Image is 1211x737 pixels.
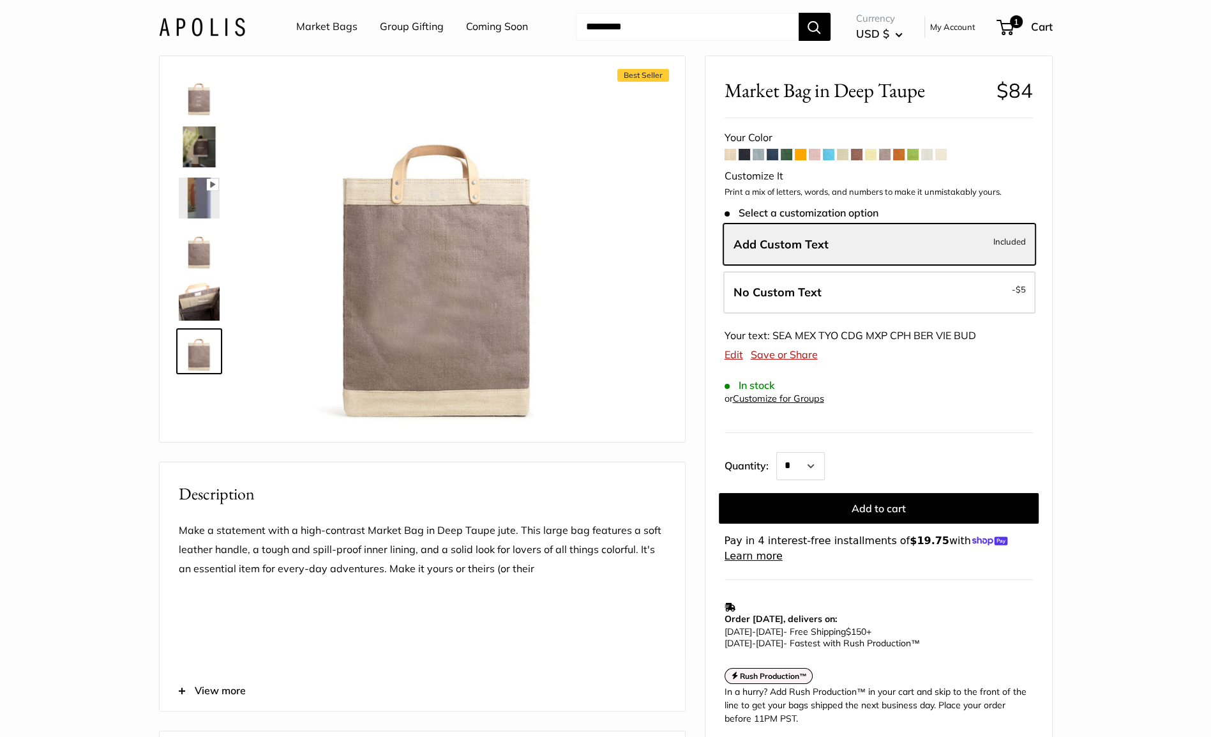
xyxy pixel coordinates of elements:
[725,448,776,480] label: Quantity:
[725,128,1033,148] div: Your Color
[1009,15,1022,28] span: 1
[725,626,1027,649] p: - Free Shipping +
[740,671,807,681] strong: Rush Production™
[725,207,878,219] span: Select a customization option
[179,126,220,167] img: Market Bag in Deep Taupe
[176,328,222,374] a: Market Bag in Deep Taupe
[725,348,743,361] a: Edit
[179,178,220,218] img: Market Bag in Deep Taupe
[752,626,756,637] span: -
[261,75,613,428] img: Market Bag in Deep Taupe
[176,226,222,272] a: Market Bag in Deep Taupe
[176,73,222,119] a: Market Bag in Deep Taupe
[159,17,245,36] img: Apolis
[179,482,666,506] h2: Description
[725,637,920,649] span: - Fastest with Rush Production™
[723,271,1035,314] label: Leave Blank
[856,27,889,40] span: USD $
[725,390,824,407] div: or
[176,175,222,221] a: Market Bag in Deep Taupe
[725,79,987,102] span: Market Bag in Deep Taupe
[10,688,137,727] iframe: Sign Up via Text for Offers
[1016,284,1026,294] span: $5
[856,10,903,27] span: Currency
[195,681,246,701] span: View more
[723,224,1035,266] label: Add Custom Text
[733,285,822,300] span: No Custom Text
[997,78,1033,103] span: $84
[160,671,685,711] button: View more
[576,13,799,41] input: Search...
[179,331,220,372] img: Market Bag in Deep Taupe
[930,19,975,34] a: My Account
[179,280,220,321] img: Market Bag in Deep Taupe
[1012,282,1026,297] span: -
[733,393,824,404] a: Customize for Groups
[756,637,783,649] span: [DATE]
[179,229,220,270] img: Market Bag in Deep Taupe
[725,379,775,391] span: In stock
[179,75,220,116] img: Market Bag in Deep Taupe
[799,13,831,41] button: Search
[733,237,829,252] span: Add Custom Text
[751,348,818,361] a: Save or Share
[617,69,669,82] span: Best Seller
[176,277,222,323] a: Market Bag in Deep Taupe
[380,17,444,36] a: Group Gifting
[719,493,1039,524] button: Add to cart
[998,17,1053,37] a: 1 Cart
[756,626,783,637] span: [DATE]
[846,626,866,637] span: $150
[296,17,357,36] a: Market Bags
[1031,20,1053,33] span: Cart
[725,637,752,649] span: [DATE]
[993,234,1026,249] span: Included
[176,124,222,170] a: Market Bag in Deep Taupe
[752,637,756,649] span: -
[466,17,528,36] a: Coming Soon
[856,24,903,44] button: USD $
[725,329,976,342] span: Your text: SEA MEX TYO CDG MXP CPH BER VIE BUD
[725,167,1033,186] div: Customize It
[725,186,1033,199] p: Print a mix of letters, words, and numbers to make it unmistakably yours.
[725,613,837,625] strong: Order [DATE], delivers on:
[725,626,752,637] span: [DATE]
